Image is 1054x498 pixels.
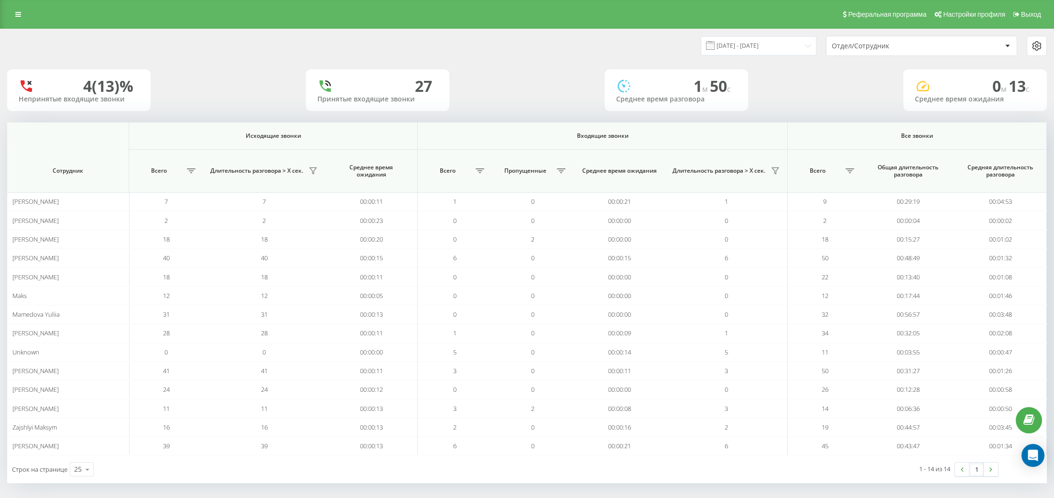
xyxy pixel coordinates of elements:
td: 00:00:05 [326,287,418,305]
span: 0 [531,385,534,394]
td: 00:00:16 [573,418,666,437]
span: 22 [822,273,828,281]
div: Среднее время разговора [616,95,737,103]
span: 18 [822,235,828,243]
span: 13 [1009,76,1030,96]
td: 00:31:27 [862,362,955,380]
td: 00:00:13 [326,305,418,324]
td: 00:00:23 [326,211,418,230]
td: 00:01:34 [954,437,1047,455]
span: 40 [163,254,170,262]
span: 24 [261,385,268,394]
span: 0 [725,273,728,281]
span: 2 [453,423,456,432]
span: 0 [531,329,534,337]
span: [PERSON_NAME] [12,197,59,206]
span: 3 [453,404,456,413]
span: 1 [453,197,456,206]
td: 00:00:11 [326,324,418,343]
td: 00:15:27 [862,230,955,249]
span: 7 [262,197,266,206]
td: 00:04:53 [954,192,1047,211]
span: 34 [822,329,828,337]
span: 0 [531,423,534,432]
span: 11 [163,404,170,413]
span: 50 [822,254,828,262]
span: 0 [531,216,534,225]
span: [PERSON_NAME] [12,235,59,243]
span: 3 [725,366,728,375]
span: Пропущенные [497,167,554,175]
span: 5 [725,348,728,356]
span: Всего [134,167,184,175]
span: 2 [531,235,534,243]
span: 50 [710,76,731,96]
span: 0 [725,216,728,225]
td: 00:00:00 [326,343,418,362]
span: c [727,84,731,94]
span: 0 [453,273,456,281]
td: 00:00:13 [326,418,418,437]
td: 00:00:04 [862,211,955,230]
td: 00:00:00 [573,287,666,305]
div: Отдел/Сотрудник [832,42,946,50]
td: 00:00:00 [573,380,666,399]
div: 1 - 14 из 14 [919,464,950,474]
td: 00:01:02 [954,230,1047,249]
span: 2 [823,216,826,225]
td: 00:00:12 [326,380,418,399]
td: 00:00:08 [573,399,666,418]
span: м [1001,84,1009,94]
span: 45 [822,442,828,450]
td: 00:00:00 [573,267,666,286]
td: 00:01:26 [954,362,1047,380]
td: 00:03:48 [954,305,1047,324]
span: 16 [261,423,268,432]
div: Среднее время ожидания [915,95,1035,103]
td: 00:01:32 [954,249,1047,267]
span: 11 [822,348,828,356]
span: 1 [725,197,728,206]
span: 16 [163,423,170,432]
span: Длительность разговора > Х сек. [671,167,768,175]
span: 2 [262,216,266,225]
span: 0 [725,310,728,319]
span: Настройки профиля [943,11,1005,18]
span: 18 [261,235,268,243]
span: 5 [453,348,456,356]
span: м [702,84,710,94]
span: 3 [725,404,728,413]
span: Входящие звонки [441,132,765,140]
td: 00:02:08 [954,324,1047,343]
span: 9 [823,197,826,206]
span: Общая длительность разговора [871,164,945,178]
td: 00:00:14 [573,343,666,362]
span: Все звонки [805,132,1029,140]
td: 00:12:28 [862,380,955,399]
span: 0 [531,442,534,450]
span: [PERSON_NAME] [12,216,59,225]
span: 12 [822,291,828,300]
span: 0 [725,235,728,243]
span: 31 [163,310,170,319]
td: 00:01:46 [954,287,1047,305]
span: 14 [822,404,828,413]
td: 00:00:15 [573,249,666,267]
td: 00:06:36 [862,399,955,418]
span: 28 [261,329,268,337]
td: 00:00:15 [326,249,418,267]
span: 12 [163,291,170,300]
span: 6 [453,442,456,450]
td: 00:00:13 [326,437,418,455]
span: 19 [822,423,828,432]
td: 00:00:21 [573,437,666,455]
span: 0 [531,254,534,262]
span: 0 [453,235,456,243]
span: 0 [531,348,534,356]
span: 6 [453,254,456,262]
div: 27 [415,77,432,95]
span: Длительность разговора > Х сек. [208,167,305,175]
span: 0 [453,291,456,300]
span: 11 [261,404,268,413]
span: 0 [164,348,168,356]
